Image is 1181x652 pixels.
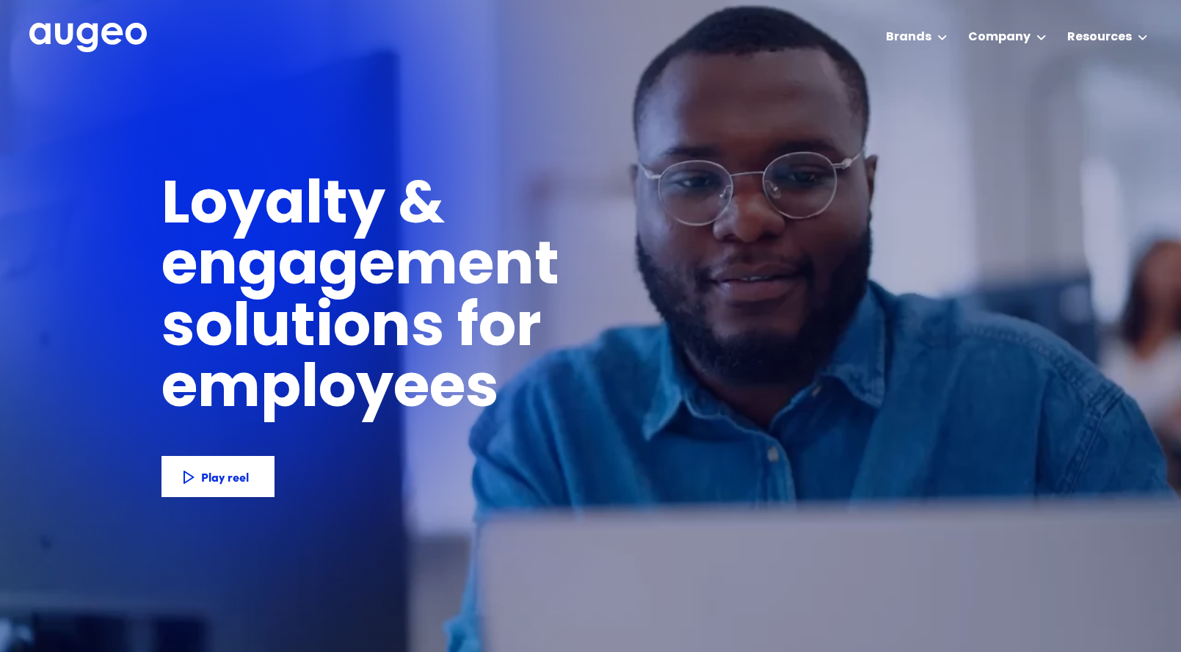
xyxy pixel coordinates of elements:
img: Augeo's full logo in white. [29,23,147,53]
div: Resources [1067,29,1132,46]
a: Play reel [161,456,275,497]
h1: employees [161,361,525,421]
h1: Loyalty & engagement solutions for [161,177,796,360]
div: Company [968,29,1031,46]
a: home [29,23,147,54]
div: Brands [886,29,931,46]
